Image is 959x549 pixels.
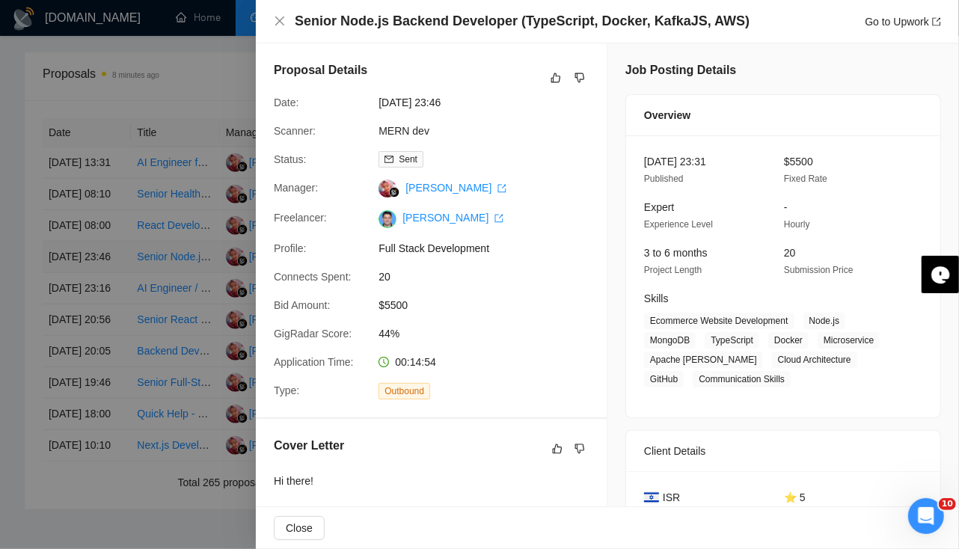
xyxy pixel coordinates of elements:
span: export [497,184,506,193]
h5: Proposal Details [274,61,367,79]
h5: Cover Letter [274,437,344,455]
button: like [548,440,566,458]
span: [DATE] 23:31 [644,156,706,168]
span: TypeScript [705,332,759,349]
span: Skills [644,292,669,304]
span: Freelancer: [274,212,327,224]
span: export [932,17,941,26]
span: 00:14:54 [395,356,436,368]
span: like [552,443,563,455]
span: like [551,72,561,84]
a: [PERSON_NAME] export [402,212,503,224]
a: [PERSON_NAME] export [405,182,506,194]
button: Close [274,516,325,540]
span: Hourly [784,219,810,230]
span: ISR [663,489,680,506]
span: - [784,201,788,213]
span: MongoDB [644,332,696,349]
button: like [547,69,565,87]
img: c1xPIZKCd_5qpVW3p9_rL3BM5xnmTxF9N55oKzANS0DJi4p2e9ZOzoRW-Ms11vJalQ [379,210,396,228]
span: Cloud Architecture [772,352,857,368]
span: Overview [644,107,690,123]
span: $5500 [379,297,603,313]
span: Application Time: [274,356,354,368]
span: GitHub [644,371,684,387]
img: gigradar-bm.png [389,187,399,197]
span: export [494,214,503,223]
span: Sent [399,154,417,165]
h4: Senior Node.js Backend Developer (TypeScript, Docker, KafkaJS, AWS) [295,12,750,31]
span: dislike [575,443,585,455]
span: 20 [784,247,796,259]
span: Connects Spent: [274,271,352,283]
span: clock-circle [379,357,389,367]
span: Date: [274,96,298,108]
h5: Job Posting Details [625,61,736,79]
span: close [274,15,286,27]
a: Go to Upworkexport [865,16,941,28]
span: Manager: [274,182,318,194]
span: Communication Skills [693,371,791,387]
iframe: Intercom live chat [908,498,944,534]
span: Expert [644,201,674,213]
span: Scanner: [274,125,316,137]
span: [DATE] 23:46 [379,94,603,111]
span: GigRadar Score: [274,328,352,340]
span: $5500 [784,156,813,168]
span: Project Length [644,265,702,275]
span: Type: [274,384,299,396]
span: dislike [575,72,585,84]
span: mail [384,155,393,164]
div: Client Details [644,431,922,471]
span: Microservice [818,332,880,349]
span: Node.js [803,313,846,329]
button: dislike [571,69,589,87]
span: 20 [379,269,603,285]
span: Outbound [379,383,430,399]
span: Apache [PERSON_NAME] [644,352,763,368]
a: MERN dev [379,125,429,137]
img: 🇮🇱 [644,489,659,506]
span: 44% [379,325,603,342]
span: 3 to 6 months [644,247,708,259]
span: Submission Price [784,265,854,275]
span: Ecommerce Website Development [644,313,794,329]
span: Bid Amount: [274,299,331,311]
button: dislike [571,440,589,458]
span: Published [644,174,684,184]
span: 10 [939,498,956,510]
span: Experience Level [644,219,713,230]
span: Close [286,520,313,536]
span: Docker [768,332,809,349]
span: Status: [274,153,307,165]
button: Close [274,15,286,28]
span: Profile: [274,242,307,254]
span: Fixed Rate [784,174,827,184]
span: ⭐ 5 [784,491,806,503]
span: Full Stack Development [379,240,603,257]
